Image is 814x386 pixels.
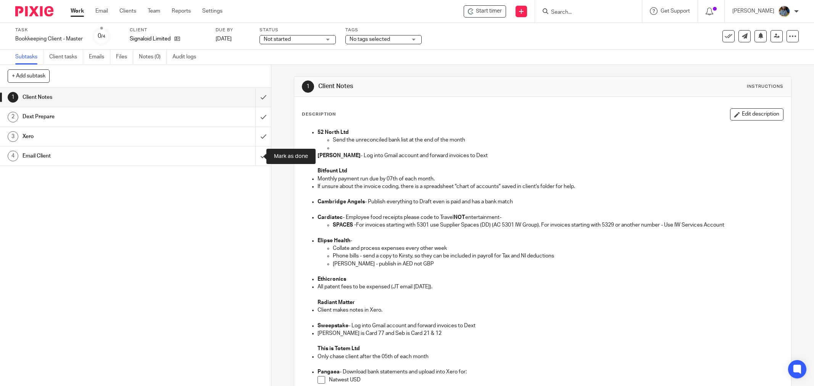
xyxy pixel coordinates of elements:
div: 0 [98,32,105,40]
div: 3 [8,131,18,142]
p: If unsure about the invoice coding, there is a spreadsheet "chart of accounts" saved in client's ... [318,183,783,190]
span: [DATE] [216,36,232,42]
p: - Publish everything to Draft even is paid and has a bank match [318,198,783,206]
a: Settings [202,7,222,15]
a: Work [71,7,84,15]
h1: Client Notes [318,82,559,90]
p: Description [302,111,336,117]
label: Due by [216,27,250,33]
strong: Elipse Health [318,238,350,243]
label: Tags [345,27,422,33]
a: Reports [172,7,191,15]
h1: Client Notes [23,92,173,103]
strong: 52 North Ltd [318,130,349,135]
h1: Dext Prepare [23,111,173,122]
h1: Email Client [23,150,173,162]
p: [PERSON_NAME] [732,7,774,15]
p: - Log into Gmail account and forward invoices to Dext [318,152,783,159]
p: Natwest USD [329,376,783,384]
p: Monthly payment run due by 07th of each month. [318,175,783,183]
p: For invoices starting with 5301 use Supplier Spaces (DD) (AC 5301 IW Group). For invoices startin... [333,221,783,229]
p: [PERSON_NAME] - publish in AED not GBP [333,260,783,268]
a: Notes (0) [139,50,167,64]
div: Instructions [747,84,783,90]
input: Search [550,9,619,16]
a: Email [95,7,108,15]
button: + Add subtask [8,69,50,82]
strong: Cardiatec [318,215,343,220]
p: - Download bank statements and upload into Xero for: [318,368,783,376]
div: 2 [8,112,18,122]
p: Collate and process expenses every other week [333,244,783,252]
strong: Cambridge Angels [318,199,365,204]
p: Signaloid Limited [130,35,171,43]
a: Client tasks [49,50,83,64]
p: Only chase client after the 05th of each month [318,353,783,360]
p: All patent fees to be expensed (JT email [DATE]). [318,283,783,291]
strong: Radiant Matter [318,300,355,305]
span: Start timer [476,7,502,15]
strong: This is Totem Ltd [318,346,360,351]
strong: Ethicronics [318,277,346,282]
img: Jaskaran%20Singh.jpeg [778,5,790,18]
strong: SPACES - [333,222,356,228]
a: Audit logs [172,50,202,64]
div: 1 [8,92,18,103]
button: Edit description [730,108,783,121]
p: Phone bills - send a copy to Kirsty, so they can be included in payroll for Tax and NI deductions [333,252,783,260]
p: - Log into Gmail account and forward invoices to Dext [318,322,783,330]
p: Send the unreconciled bank list at the end of the month [333,136,783,144]
small: /4 [101,34,105,39]
span: Not started [264,37,291,42]
img: Pixie [15,6,53,16]
label: Client [130,27,206,33]
h1: Xero [23,131,173,142]
strong: [PERSON_NAME] [318,153,361,158]
div: 1 [302,80,314,93]
a: Clients [119,7,136,15]
div: Bookkeeping Client - Master [15,35,83,43]
div: 4 [8,151,18,161]
p: [PERSON_NAME] is Card 77 and Seb is Card 21 & 12 [318,330,783,337]
span: No tags selected [350,37,390,42]
a: Team [148,7,160,15]
strong: Sweepstake [318,323,348,328]
a: Subtasks [15,50,44,64]
label: Task [15,27,83,33]
p: - Employee food receipts please code to Travel entertainment- [318,214,783,221]
label: Status [260,27,336,33]
p: - [318,237,783,244]
span: Get Support [661,8,690,14]
strong: Bitfount Ltd [318,168,347,174]
strong: Pangaea [318,369,340,375]
div: Signaloid Limited - Bookkeeping Client - Master [464,5,506,18]
a: Emails [89,50,110,64]
a: Files [116,50,133,64]
strong: NOT [454,215,465,220]
p: Client makes notes in Xero. [318,306,783,314]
